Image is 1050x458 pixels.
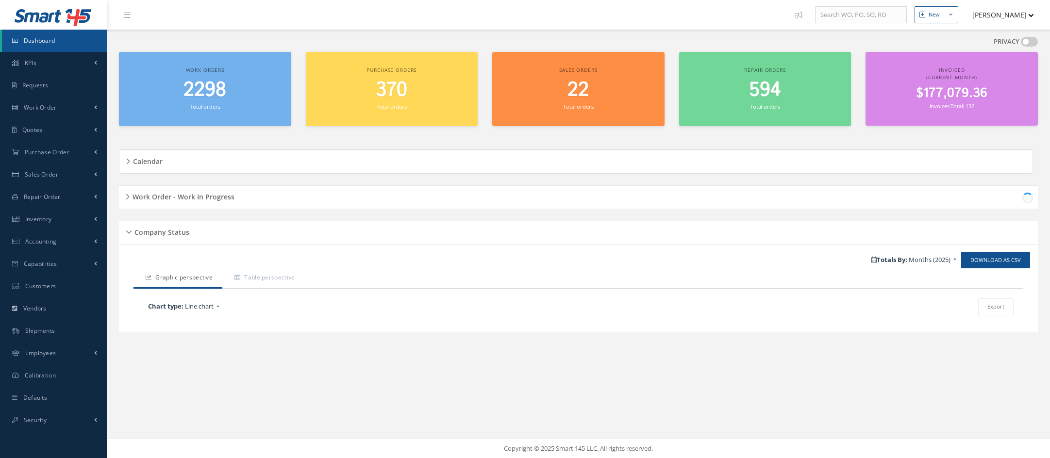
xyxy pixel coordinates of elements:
[24,416,47,424] span: Security
[567,76,589,104] span: 22
[133,268,222,289] a: Graphic perspective
[915,6,958,23] button: New
[939,66,965,73] span: Invoiced
[871,255,907,264] b: Totals By:
[117,444,1040,454] div: Copyright © 2025 Smart 145 LLC. All rights reserved.
[119,52,291,126] a: Work orders 2298 Total orders
[376,76,407,104] span: 370
[24,260,57,268] span: Capabilities
[130,154,163,166] h5: Calendar
[25,282,56,290] span: Customers
[23,304,47,312] span: Vendors
[866,52,1038,126] a: Invoiced (Current Month) $177,079.36 Invoices Total: 132
[978,298,1014,315] button: Export
[867,253,961,267] a: Totals By: Months (2025)
[186,66,224,73] span: Work orders
[749,76,781,104] span: 594
[24,193,61,201] span: Repair Order
[148,302,183,311] b: Chart type:
[25,371,56,379] span: Calibration
[25,148,69,156] span: Purchase Order
[563,103,593,110] small: Total orders
[185,302,214,311] span: Line chart
[961,252,1030,269] a: Download as CSV
[25,237,57,245] span: Accounting
[2,30,107,52] a: Dashboard
[815,6,907,24] input: Search WO, PO, SO, RO
[132,225,189,237] h5: Company Status
[22,81,48,89] span: Requests
[24,36,55,45] span: Dashboard
[222,268,304,289] a: Table perspective
[916,84,987,103] span: $177,079.36
[679,52,851,126] a: Repair orders 594 Total orders
[929,11,940,19] div: New
[377,103,407,110] small: Total orders
[25,327,55,335] span: Shipments
[559,66,597,73] span: Sales orders
[492,52,665,126] a: Sales orders 22 Total orders
[750,103,780,110] small: Total orders
[25,215,52,223] span: Inventory
[25,349,56,357] span: Employees
[183,76,226,104] span: 2298
[22,126,43,134] span: Quotes
[23,393,47,402] span: Defaults
[744,66,785,73] span: Repair orders
[24,103,57,112] span: Work Order
[25,59,36,67] span: KPIs
[963,5,1034,24] button: [PERSON_NAME]
[994,37,1019,47] label: PRIVACY
[930,102,974,110] small: Invoices Total: 132
[909,255,950,264] span: Months (2025)
[367,66,417,73] span: Purchase orders
[25,170,58,179] span: Sales Order
[143,299,424,314] a: Chart type: Line chart
[926,74,977,81] span: (Current Month)
[306,52,478,126] a: Purchase orders 370 Total orders
[190,103,220,110] small: Total orders
[130,190,234,201] h5: Work Order - Work In Progress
